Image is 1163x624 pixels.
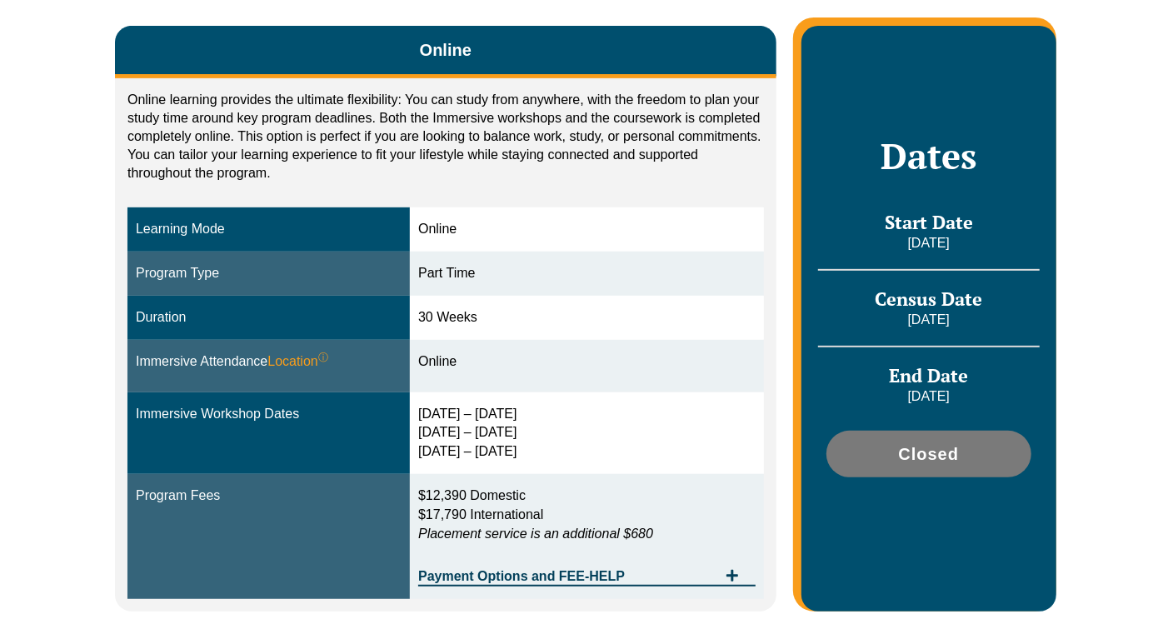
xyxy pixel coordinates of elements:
[418,507,543,522] span: $17,790 International
[418,570,717,583] span: Payment Options and FEE-HELP
[889,363,968,387] span: End Date
[136,487,402,506] div: Program Fees
[136,405,402,424] div: Immersive Workshop Dates
[875,287,982,311] span: Census Date
[136,264,402,283] div: Program Type
[136,220,402,239] div: Learning Mode
[418,308,756,327] div: 30 Weeks
[418,527,653,541] em: Placement service is an additional $680
[818,135,1040,177] h2: Dates
[115,26,776,611] div: Tabs. Open items with Enter or Space, close with Escape and navigate using the Arrow keys.
[898,446,959,462] span: Closed
[418,220,756,239] div: Online
[136,308,402,327] div: Duration
[818,311,1040,329] p: [DATE]
[818,234,1040,252] p: [DATE]
[127,91,764,182] p: Online learning provides the ultimate flexibility: You can study from anywhere, with the freedom ...
[418,488,526,502] span: $12,390 Domestic
[318,352,328,363] sup: ⓘ
[418,352,756,372] div: Online
[885,210,973,234] span: Start Date
[267,352,328,372] span: Location
[826,431,1031,477] a: Closed
[136,352,402,372] div: Immersive Attendance
[818,387,1040,406] p: [DATE]
[418,405,756,462] div: [DATE] – [DATE] [DATE] – [DATE] [DATE] – [DATE]
[418,264,756,283] div: Part Time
